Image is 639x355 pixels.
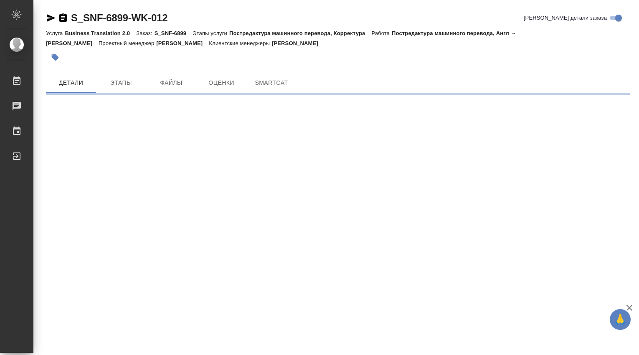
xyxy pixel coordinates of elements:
[46,13,56,23] button: Скопировать ссылку для ЯМессенджера
[155,30,193,36] p: S_SNF-6899
[46,48,64,66] button: Добавить тэг
[610,309,631,330] button: 🙏
[136,30,154,36] p: Заказ:
[58,13,68,23] button: Скопировать ссылку
[65,30,136,36] p: Business Translation 2.0
[251,78,292,88] span: SmartCat
[209,40,272,46] p: Клиентские менеджеры
[101,78,141,88] span: Этапы
[99,40,156,46] p: Проектный менеджер
[613,311,627,328] span: 🙏
[156,40,209,46] p: [PERSON_NAME]
[371,30,392,36] p: Работа
[51,78,91,88] span: Детали
[524,14,607,22] span: [PERSON_NAME] детали заказа
[193,30,229,36] p: Этапы услуги
[201,78,241,88] span: Оценки
[272,40,325,46] p: [PERSON_NAME]
[46,30,65,36] p: Услуга
[71,12,167,23] a: S_SNF-6899-WK-012
[151,78,191,88] span: Файлы
[229,30,371,36] p: Постредактура машинного перевода, Корректура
